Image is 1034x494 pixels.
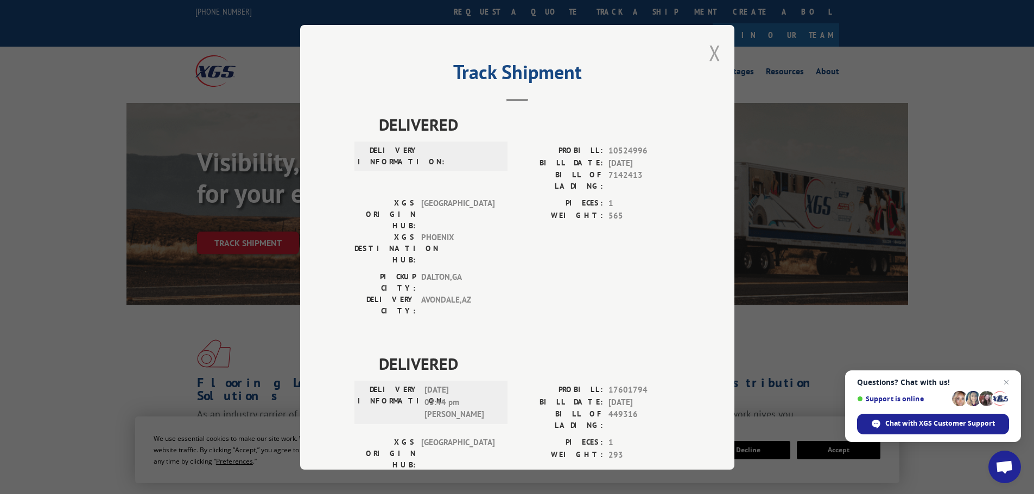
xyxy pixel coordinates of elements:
span: [DATE] 03:44 pm [PERSON_NAME] [424,384,498,421]
span: [DATE] [608,157,680,169]
span: [GEOGRAPHIC_DATA] [421,437,494,471]
label: PIECES: [517,437,603,449]
label: BILL OF LADING: [517,169,603,192]
span: [GEOGRAPHIC_DATA] [421,197,494,232]
span: 565 [608,209,680,222]
span: DALTON , GA [421,271,494,294]
span: 1 [608,197,680,210]
span: Questions? Chat with us! [857,378,1009,387]
span: [DATE] [608,396,680,408]
div: Chat with XGS Customer Support [857,414,1009,434]
h2: Track Shipment [354,65,680,85]
span: 17601794 [608,384,680,396]
label: PICKUP CITY: [354,271,416,294]
label: DELIVERY CITY: [354,294,416,317]
div: Open chat [988,451,1021,483]
label: DELIVERY INFORMATION: [358,145,419,168]
span: Close chat [1000,376,1013,389]
label: BILL DATE: [517,396,603,408]
label: PROBILL: [517,384,603,396]
span: 293 [608,448,680,461]
span: DELIVERED [379,351,680,376]
label: DELIVERY INFORMATION: [358,384,419,421]
label: WEIGHT: [517,209,603,222]
span: 7142413 [608,169,680,192]
label: BILL OF LADING: [517,408,603,431]
span: Support is online [857,395,948,403]
label: BILL DATE: [517,157,603,169]
label: WEIGHT: [517,448,603,461]
label: XGS ORIGIN HUB: [354,197,416,232]
span: 1 [608,437,680,449]
label: XGS DESTINATION HUB: [354,232,416,266]
label: XGS ORIGIN HUB: [354,437,416,471]
span: PHOENIX [421,232,494,266]
label: PROBILL: [517,145,603,157]
span: Chat with XGS Customer Support [885,419,995,428]
span: 10524996 [608,145,680,157]
label: PIECES: [517,197,603,210]
span: AVONDALE , AZ [421,294,494,317]
button: Close modal [709,39,721,67]
span: DELIVERED [379,112,680,137]
span: 449316 [608,408,680,431]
